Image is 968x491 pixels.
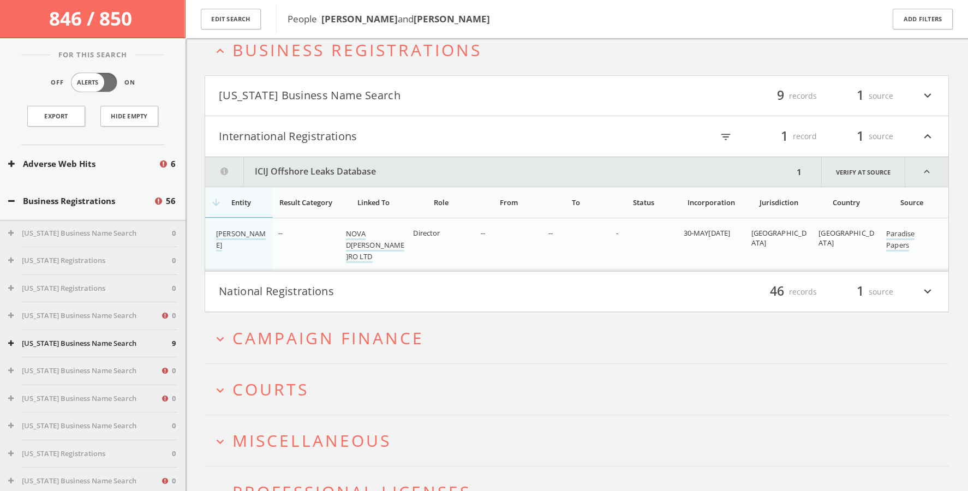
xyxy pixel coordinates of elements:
[172,421,176,432] span: 0
[905,157,948,187] i: expand_less
[616,228,618,238] span: -
[921,87,935,105] i: expand_more
[213,434,228,449] i: expand_more
[278,228,283,238] span: --
[720,131,732,143] i: filter_list
[124,78,135,87] span: On
[213,432,949,450] button: expand_moreMiscellaneous
[172,228,176,239] span: 0
[793,157,805,187] div: 1
[481,228,485,238] span: --
[886,197,937,207] div: Source
[684,197,739,207] div: Incorporation
[818,197,874,207] div: Country
[172,476,176,487] span: 0
[8,255,172,266] button: [US_STATE] Registrations
[172,366,176,376] span: 0
[921,283,935,301] i: expand_more
[213,383,228,398] i: expand_more
[172,310,176,321] span: 0
[751,228,807,248] span: [GEOGRAPHIC_DATA]
[49,5,136,31] span: 846 / 850
[213,329,949,347] button: expand_moreCampaign Finance
[751,127,817,146] div: record
[216,229,266,252] a: [PERSON_NAME]
[765,282,789,301] span: 46
[413,228,440,238] span: Director
[828,87,893,105] div: source
[8,158,158,170] button: Adverse Web Hits
[828,127,893,146] div: source
[548,197,604,207] div: To
[893,9,953,30] button: Add Filters
[751,197,807,207] div: Jurisdiction
[414,13,490,25] b: [PERSON_NAME]
[172,255,176,266] span: 0
[172,393,176,404] span: 0
[213,380,949,398] button: expand_moreCourts
[216,197,266,207] div: Entity
[172,283,176,294] span: 0
[8,476,160,487] button: [US_STATE] Business Name Search
[232,327,424,349] span: Campaign Finance
[219,283,577,301] button: National Registrations
[213,44,228,58] i: expand_less
[166,195,176,207] span: 56
[51,78,64,87] span: Off
[772,86,789,105] span: 9
[205,218,948,271] div: grid
[201,9,261,30] button: Edit Search
[171,158,176,170] span: 6
[8,310,160,321] button: [US_STATE] Business Name Search
[8,195,153,207] button: Business Registrations
[219,127,577,146] button: International Registrations
[8,448,172,459] button: [US_STATE] Registrations
[821,157,905,187] a: Verify at source
[232,429,391,452] span: Miscellaneous
[346,229,405,263] a: NOVA D[PERSON_NAME]RO LTD
[172,448,176,459] span: 0
[828,283,893,301] div: source
[211,197,222,208] i: arrow_downward
[776,127,793,146] span: 1
[232,39,482,61] span: Business Registrations
[8,283,172,294] button: [US_STATE] Registrations
[219,87,577,105] button: [US_STATE] Business Name Search
[818,228,874,248] span: [GEOGRAPHIC_DATA]
[751,87,817,105] div: records
[172,338,176,349] span: 9
[852,86,869,105] span: 1
[50,50,135,61] span: For This Search
[481,197,536,207] div: From
[213,332,228,346] i: expand_more
[852,127,869,146] span: 1
[100,106,158,127] button: Hide Empty
[8,393,160,404] button: [US_STATE] Business Name Search
[213,41,949,59] button: expand_lessBusiness Registrations
[278,197,334,207] div: Result Category
[27,106,85,127] a: Export
[8,421,172,432] button: [US_STATE] Business Name Search
[616,197,672,207] div: Status
[684,228,731,238] span: 30-MAY[DATE]
[8,228,172,239] button: [US_STATE] Business Name Search
[321,13,398,25] b: [PERSON_NAME]
[8,366,160,376] button: [US_STATE] Business Name Search
[288,13,490,25] span: People
[232,378,309,400] span: Courts
[346,197,402,207] div: Linked To
[8,338,172,349] button: [US_STATE] Business Name Search
[886,229,915,252] a: Paradise Papers
[205,157,793,187] button: ICIJ Offshore Leaks Database
[751,283,817,301] div: records
[413,197,469,207] div: Role
[921,127,935,146] i: expand_less
[548,228,553,238] span: --
[852,282,869,301] span: 1
[321,13,414,25] span: and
